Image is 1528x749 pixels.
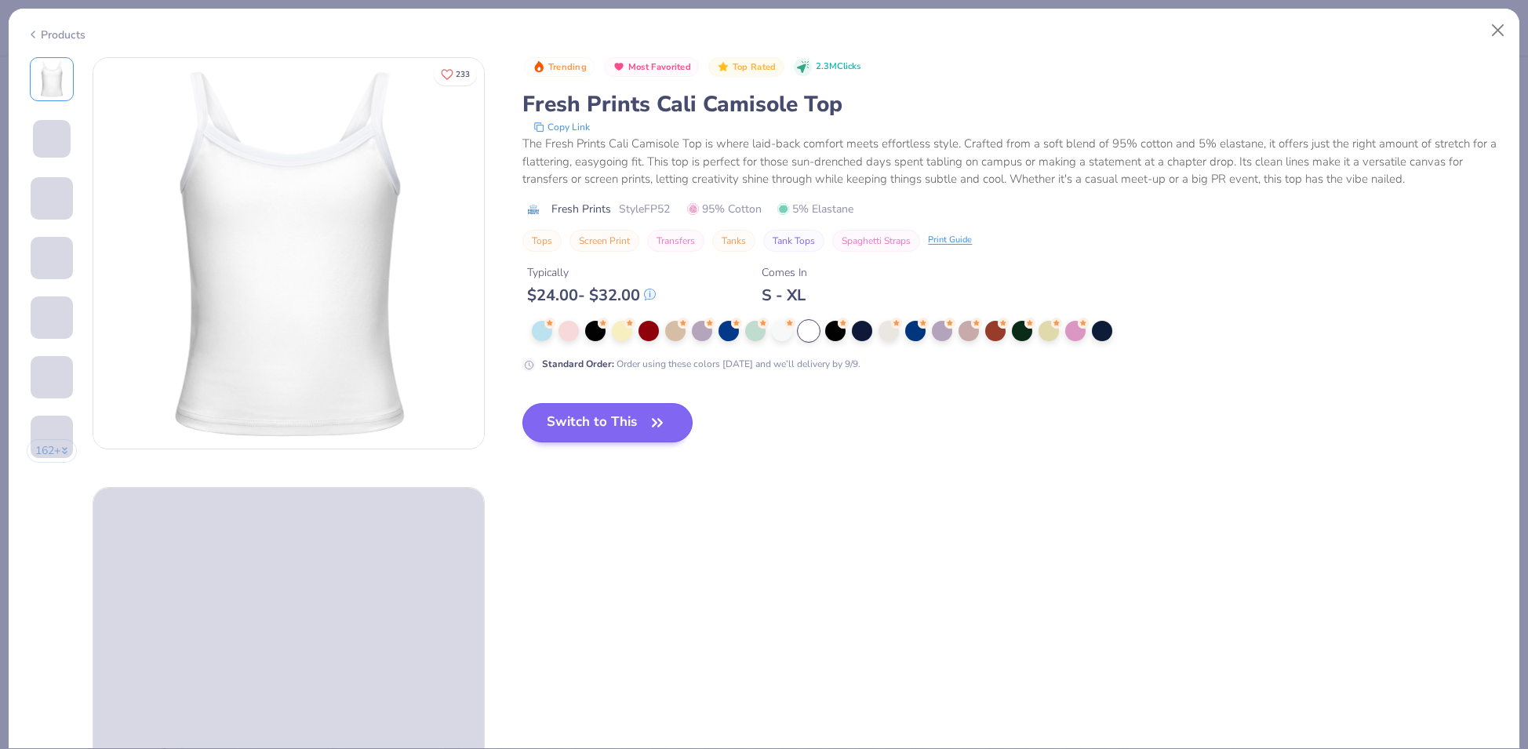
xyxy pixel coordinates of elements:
[733,63,777,71] span: Top Rated
[717,60,729,73] img: Top Rated sort
[31,279,33,322] img: User generated content
[551,201,611,217] span: Fresh Prints
[527,264,656,281] div: Typically
[687,201,762,217] span: 95% Cotton
[522,135,1501,188] div: The Fresh Prints Cali Camisole Top is where laid-back comfort meets effortless style. Crafted fro...
[604,57,699,78] button: Badge Button
[816,60,860,74] span: 2.3M Clicks
[27,439,78,463] button: 162+
[542,357,860,371] div: Order using these colors [DATE] and we’ll delivery by 9/9.
[542,358,614,370] strong: Standard Order :
[33,60,71,98] img: Front
[762,285,807,305] div: S - XL
[31,458,33,500] img: User generated content
[456,71,470,78] span: 233
[522,230,562,252] button: Tops
[763,230,824,252] button: Tank Tops
[647,230,704,252] button: Transfers
[712,230,755,252] button: Tanks
[31,398,33,441] img: User generated content
[27,27,85,43] div: Products
[434,63,477,85] button: Like
[533,60,545,73] img: Trending sort
[569,230,639,252] button: Screen Print
[619,201,670,217] span: Style FP52
[1483,16,1513,45] button: Close
[762,264,807,281] div: Comes In
[524,57,595,78] button: Badge Button
[708,57,784,78] button: Badge Button
[529,119,595,135] button: copy to clipboard
[628,63,691,71] span: Most Favorited
[777,201,853,217] span: 5% Elastane
[522,89,1501,119] div: Fresh Prints Cali Camisole Top
[527,285,656,305] div: $ 24.00 - $ 32.00
[522,403,693,442] button: Switch to This
[522,203,544,216] img: brand logo
[93,58,484,449] img: Front
[832,230,920,252] button: Spaghetti Straps
[613,60,625,73] img: Most Favorited sort
[31,339,33,381] img: User generated content
[31,220,33,262] img: User generated content
[548,63,587,71] span: Trending
[928,234,972,247] div: Print Guide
